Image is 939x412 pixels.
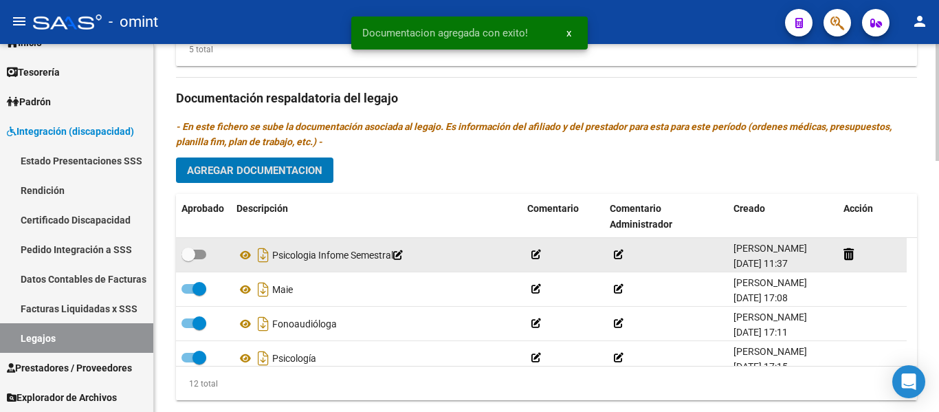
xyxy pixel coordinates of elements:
[733,312,807,323] span: [PERSON_NAME]
[733,203,765,214] span: Creado
[7,124,134,139] span: Integración (discapacidad)
[733,243,807,254] span: [PERSON_NAME]
[733,292,788,303] span: [DATE] 17:08
[236,347,516,369] div: Psicología
[733,277,807,288] span: [PERSON_NAME]
[838,194,907,239] datatable-header-cell: Acción
[522,194,604,239] datatable-header-cell: Comentario
[187,164,322,177] span: Agregar Documentacion
[176,194,231,239] datatable-header-cell: Aprobado
[254,347,272,369] i: Descargar documento
[231,194,522,239] datatable-header-cell: Descripción
[176,89,917,108] h3: Documentación respaldatoria del legajo
[7,94,51,109] span: Padrón
[555,21,582,45] button: x
[176,121,892,147] i: - En este fichero se sube la documentación asociada al legajo. Es información del afiliado y del ...
[7,65,60,80] span: Tesorería
[236,244,516,266] div: Psicologia Infome Semestral
[181,203,224,214] span: Aprobado
[236,313,516,335] div: Fonoaudióloga
[733,258,788,269] span: [DATE] 11:37
[176,376,218,391] div: 12 total
[566,27,571,39] span: x
[11,13,27,30] mat-icon: menu
[733,361,788,372] span: [DATE] 17:15
[254,313,272,335] i: Descargar documento
[176,158,333,183] button: Agregar Documentacion
[236,279,516,301] div: Maie
[362,26,528,40] span: Documentacion agregada con exito!
[892,365,925,398] div: Open Intercom Messenger
[610,203,672,230] span: Comentario Administrador
[843,203,873,214] span: Acción
[254,244,272,266] i: Descargar documento
[733,327,788,338] span: [DATE] 17:11
[604,194,728,239] datatable-header-cell: Comentario Administrador
[254,279,272,301] i: Descargar documento
[527,203,579,214] span: Comentario
[7,390,117,405] span: Explorador de Archivos
[733,346,807,357] span: [PERSON_NAME]
[236,203,288,214] span: Descripción
[7,360,132,376] span: Prestadores / Proveedores
[176,42,213,57] div: 5 total
[109,7,158,37] span: - omint
[728,194,838,239] datatable-header-cell: Creado
[912,13,928,30] mat-icon: person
